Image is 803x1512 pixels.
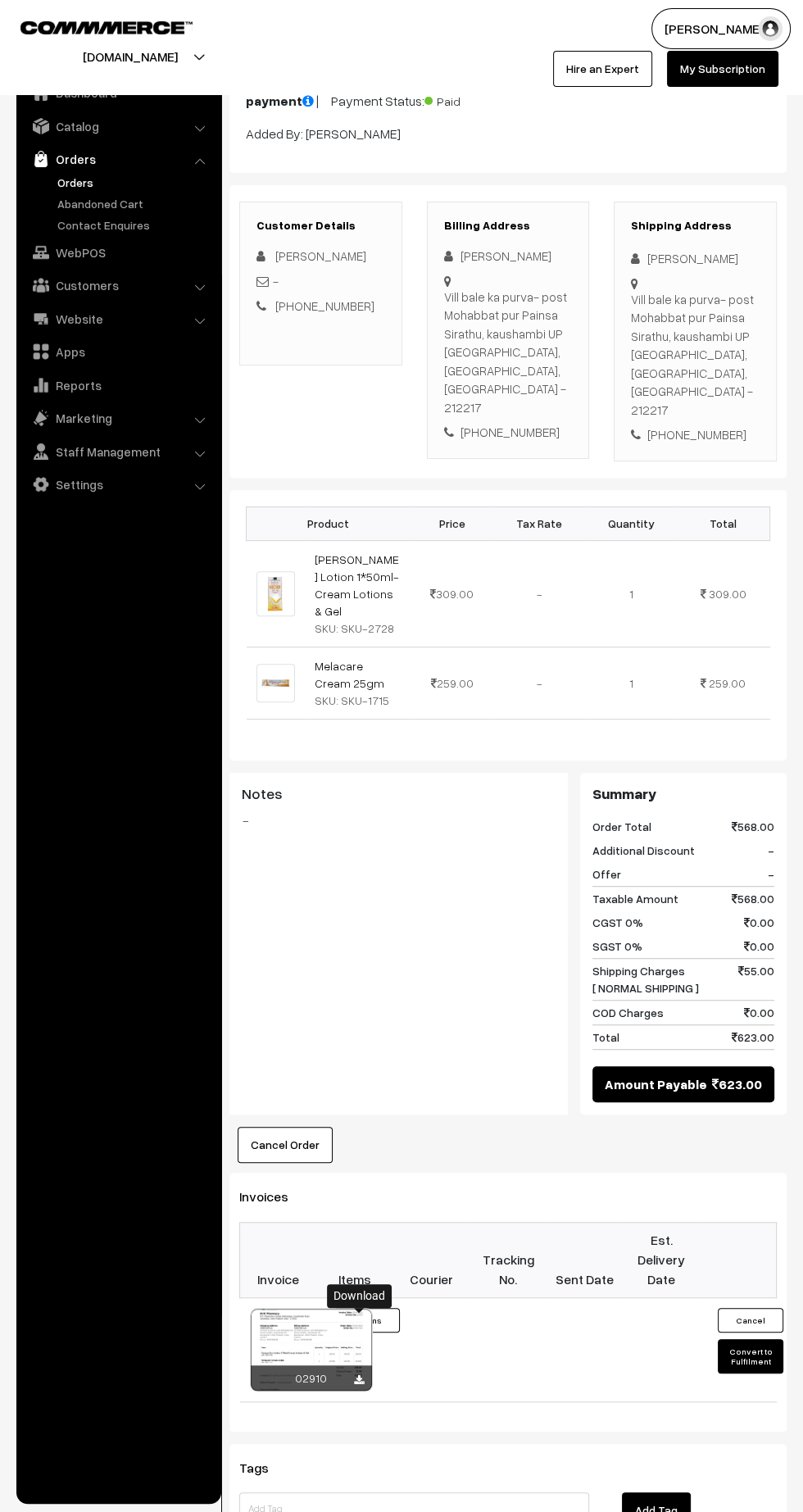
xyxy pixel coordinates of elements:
[316,1222,393,1297] th: Items
[20,21,193,34] img: COMMMERCE
[315,692,401,709] div: SKU: SKU-1715
[430,587,474,601] span: 309.00
[629,587,633,601] span: 1
[256,219,385,233] h3: Customer Details
[424,89,506,110] span: Paid
[744,938,774,955] span: 0.00
[592,938,642,955] span: SGST 0%
[327,1284,392,1308] div: Download
[718,1339,783,1374] button: Convert to Fulfilment
[651,8,791,49] button: [PERSON_NAME]
[256,272,385,291] div: -
[732,1028,774,1046] span: 623.00
[444,247,573,266] div: [PERSON_NAME]
[631,290,760,420] div: Vill bale ka purva- post Mohabbat pur Painsa Sirathu, kaushambi UP [GEOGRAPHIC_DATA], [GEOGRAPHIC...
[25,36,235,77] button: [DOMAIN_NAME]
[53,216,215,234] a: Contact Enquires
[592,1028,619,1046] span: Total
[667,51,778,87] a: My Subscription
[732,890,774,907] span: 568.00
[592,785,774,803] h3: Summary
[493,540,585,647] td: -
[239,1460,288,1476] span: Tags
[239,1188,308,1205] span: Invoices
[677,506,769,540] th: Total
[251,1365,372,1391] div: 02910
[275,298,374,313] a: [PHONE_NUMBER]
[709,587,746,601] span: 309.00
[240,1222,317,1297] th: Invoice
[592,914,643,931] span: CGST 0%
[768,842,774,859] span: -
[712,1074,762,1094] span: 623.00
[242,785,556,803] h3: Notes
[256,571,295,617] img: 1000058233.png
[275,248,366,263] span: [PERSON_NAME]
[20,238,215,267] a: WebPOS
[444,288,573,417] div: Vill bale ka purva- post Mohabbat pur Painsa Sirathu, kaushambi UP [GEOGRAPHIC_DATA], [GEOGRAPHIC...
[20,470,215,499] a: Settings
[20,437,215,466] a: Staff Management
[393,1222,470,1297] th: Courier
[493,647,585,719] td: -
[315,620,401,637] div: SKU: SKU-2728
[592,962,699,997] span: Shipping Charges [ NORMAL SHIPPING ]
[493,506,585,540] th: Tax Rate
[256,664,295,702] img: melacare.jpg
[470,1222,547,1297] th: Tracking No.
[246,124,770,143] p: Added By: [PERSON_NAME]
[732,818,774,835] span: 568.00
[629,676,633,690] span: 1
[738,962,774,997] span: 55.00
[585,506,677,540] th: Quantity
[768,865,774,883] span: -
[547,1222,624,1297] th: Sent Date
[20,337,215,366] a: Apps
[444,219,573,233] h3: Billing Address
[592,865,621,883] span: Offer
[53,174,215,191] a: Orders
[20,270,215,300] a: Customers
[592,842,695,859] span: Additional Discount
[20,304,215,334] a: Website
[744,1004,774,1021] span: 0.00
[709,676,746,690] span: 259.00
[605,1074,707,1094] span: Amount Payable
[242,810,556,830] blockquote: -
[631,219,760,233] h3: Shipping Address
[592,818,651,835] span: Order Total
[718,1308,783,1333] button: Cancel
[20,144,215,174] a: Orders
[744,914,774,931] span: 0.00
[758,16,783,41] img: user
[247,506,411,540] th: Product
[623,1222,700,1297] th: Est. Delivery Date
[20,111,215,141] a: Catalog
[315,552,399,618] a: [PERSON_NAME] Lotion 1*50ml-Cream Lotions & Gel
[631,425,760,444] div: [PHONE_NUMBER]
[20,403,215,433] a: Marketing
[631,249,760,268] div: [PERSON_NAME]
[592,890,678,907] span: Taxable Amount
[411,506,493,540] th: Price
[430,676,473,690] span: 259.00
[444,423,573,442] div: [PHONE_NUMBER]
[315,659,384,690] a: Melacare Cream 25gm
[20,370,215,400] a: Reports
[553,51,652,87] a: Hire an Expert
[20,16,164,36] a: COMMMERCE
[53,195,215,212] a: Abandoned Cart
[592,1004,664,1021] span: COD Charges
[238,1127,333,1163] button: Cancel Order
